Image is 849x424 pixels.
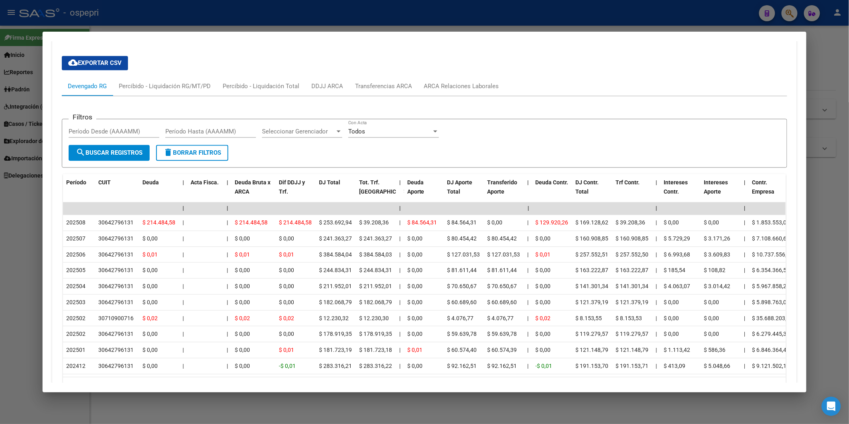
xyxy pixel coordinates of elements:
span: $ 181.723,19 [319,347,352,353]
span: $ 0,00 [407,235,422,242]
span: $ 92.162,51 [487,363,517,369]
span: $ 1.853.553,08 [752,219,790,226]
span: $ 0,00 [664,315,679,321]
span: $ 0,00 [235,347,250,353]
span: $ 283.316,22 [359,363,392,369]
span: | [399,179,401,186]
span: $ 214.484,58 [142,219,175,226]
span: | [183,283,184,289]
span: $ 5.898.763,00 [752,299,790,305]
span: | [656,283,657,289]
span: $ 0,01 [279,347,294,353]
datatable-header-cell: Trf Contr. [613,174,653,209]
span: | [399,283,400,289]
span: | [528,267,529,273]
span: $ 8.153,53 [616,315,642,321]
div: 30642796131 [98,345,134,355]
span: $ 0,00 [279,235,294,242]
span: $ 0,01 [407,347,422,353]
span: | [227,331,228,337]
span: | [183,179,184,186]
h3: Filtros [69,113,96,121]
span: | [399,299,400,305]
span: $ 0,00 [142,299,158,305]
div: Devengado RG [68,82,107,91]
div: 30642796131 [98,282,134,291]
datatable-header-cell: | [741,174,749,209]
span: | [744,331,745,337]
span: Tot. Trf. [GEOGRAPHIC_DATA] [359,179,414,195]
span: | [528,179,529,186]
span: $ 84.564,31 [407,219,437,226]
span: | [183,219,184,226]
span: $ 0,01 [235,251,250,258]
span: $ 0,00 [235,299,250,305]
span: Intereses Aporte [704,179,728,195]
span: $ 0,00 [704,299,719,305]
span: 202507 [66,235,85,242]
span: 202505 [66,267,85,273]
span: | [399,363,400,369]
span: 202501 [66,347,85,353]
span: $ 241.363,27 [359,235,392,242]
span: $ 0,00 [142,331,158,337]
span: $ 6.993,68 [664,251,691,258]
span: $ 80.454,42 [447,235,477,242]
span: $ 257.552,51 [576,251,609,258]
span: $ 0,02 [142,315,158,321]
span: | [399,267,400,273]
span: 202412 [66,363,85,369]
span: $ 0,00 [279,283,294,289]
div: 30642796131 [98,218,134,227]
span: | [744,283,745,289]
span: $ 108,82 [704,267,726,273]
span: -$ 0,01 [536,363,552,369]
mat-icon: search [76,147,85,157]
span: 202502 [66,315,85,321]
span: $ 60.574,39 [487,347,517,353]
span: $ 0,00 [704,315,719,321]
span: | [183,315,184,321]
div: 30710900716 [98,314,134,323]
span: $ 121.379,19 [616,299,649,305]
span: | [656,251,657,258]
span: $ 141.301,34 [576,283,609,289]
span: $ 0,00 [536,331,551,337]
span: $ 3.014,42 [704,283,731,289]
span: $ 0,00 [487,219,503,226]
span: $ 0,00 [142,283,158,289]
span: $ 12.230,32 [319,315,349,321]
span: $ 0,00 [142,363,158,369]
span: $ 253.692,94 [319,219,352,226]
span: 202502 [66,331,85,337]
div: 30642796131 [98,234,134,243]
span: $ 7.108.660,66 [752,235,790,242]
span: $ 0,00 [536,267,551,273]
span: $ 0,00 [704,219,719,226]
span: $ 384.584,03 [359,251,392,258]
span: $ 81.611,44 [447,267,477,273]
span: $ 5.048,66 [704,363,731,369]
span: | [227,219,228,226]
span: | [399,331,400,337]
span: $ 0,00 [536,235,551,242]
span: $ 0,02 [235,315,250,321]
datatable-header-cell: Acta Fisca. [187,174,223,209]
span: Período [66,179,86,186]
span: $ 178.919,35 [359,331,392,337]
span: $ 0,02 [279,315,294,321]
div: 30642796131 [98,329,134,339]
div: Aportes y Contribuciones del Afiliado: 20346575701 [52,36,797,416]
span: $ 0,00 [407,315,422,321]
div: 30642796131 [98,250,134,259]
span: $ 59.639,78 [487,331,517,337]
span: $ 0,02 [536,315,551,321]
span: | [399,347,400,353]
span: $ 191.153,70 [576,363,609,369]
span: $ 0,00 [142,235,158,242]
datatable-header-cell: | [179,174,187,209]
span: $ 81.611,44 [487,267,517,273]
span: | [528,299,529,305]
span: Intereses Contr. [664,179,688,195]
span: $ 119.279,57 [616,331,649,337]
